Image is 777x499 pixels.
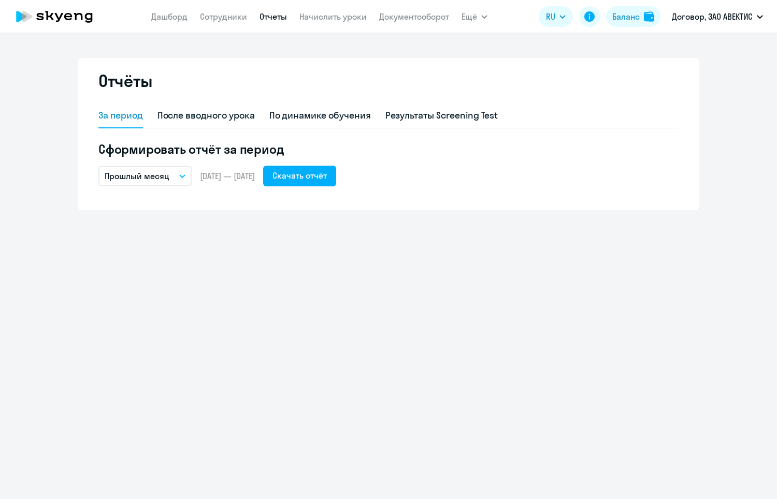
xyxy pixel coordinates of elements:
div: Скачать отчёт [272,169,327,182]
div: После вводного урока [157,109,255,122]
button: Прошлый месяц [98,166,192,186]
button: Балансbalance [606,6,660,27]
p: Прошлый месяц [105,170,169,182]
a: Документооборот [379,11,449,22]
div: По динамике обучения [269,109,371,122]
span: RU [546,10,555,23]
a: Начислить уроки [299,11,367,22]
button: Договор, ЗАО АВЕКТИС [667,4,768,29]
div: Результаты Screening Test [385,109,498,122]
a: Дашборд [151,11,188,22]
span: Ещё [462,10,477,23]
div: За период [98,109,143,122]
span: [DATE] — [DATE] [200,170,255,182]
button: Ещё [462,6,487,27]
button: Скачать отчёт [263,166,336,186]
a: Отчеты [260,11,287,22]
h5: Сформировать отчёт за период [98,141,679,157]
div: Баланс [612,10,640,23]
img: balance [644,11,654,22]
button: RU [539,6,573,27]
p: Договор, ЗАО АВЕКТИС [672,10,753,23]
h2: Отчёты [98,70,152,91]
a: Сотрудники [200,11,247,22]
